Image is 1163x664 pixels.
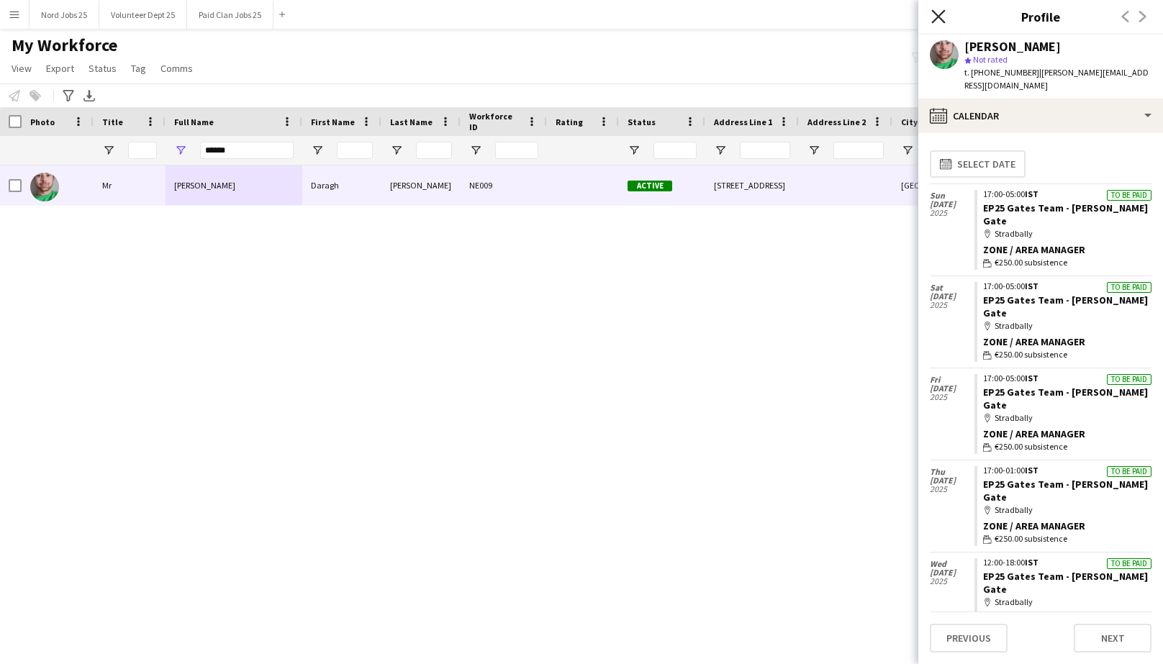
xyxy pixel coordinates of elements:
span: IST [1025,188,1038,199]
a: EP25 Gates Team - [PERSON_NAME] Gate [983,201,1148,227]
span: IST [1025,465,1038,476]
div: Stradbally [983,596,1151,609]
button: Open Filter Menu [469,144,482,157]
span: Comms [160,62,193,75]
span: | [PERSON_NAME][EMAIL_ADDRESS][DOMAIN_NAME] [964,67,1149,91]
span: Wed [930,560,974,568]
span: Status [628,117,656,127]
span: 2025 [930,301,974,309]
span: Fri [930,376,974,384]
div: 17:00-01:00 [983,466,1151,475]
div: Daragh [302,165,381,205]
span: [DATE] [930,476,974,485]
span: Not rated [973,54,1008,65]
span: [DATE] [930,568,974,577]
div: Stradbally [983,227,1151,240]
div: [GEOGRAPHIC_DATA] 9 [892,165,979,205]
div: NE009 [461,165,547,205]
a: View [6,59,37,78]
button: Open Filter Menu [714,144,727,157]
div: 17:00-05:00 [983,282,1151,291]
button: Open Filter Menu [628,144,641,157]
button: Open Filter Menu [390,144,403,157]
span: 2025 [930,577,974,586]
div: To be paid [1107,282,1151,293]
a: EP25 Gates Team - [PERSON_NAME] Gate [983,386,1148,411]
span: City [901,117,918,127]
h3: Profile [918,7,1163,26]
span: First Name [311,117,355,127]
div: Stradbally [983,319,1151,332]
span: €250.00 subsistence [995,256,1067,269]
span: Workforce ID [469,111,521,132]
span: [DATE] [930,384,974,393]
input: Workforce ID Filter Input [495,142,538,159]
a: Comms [155,59,199,78]
a: EP25 Gates Team - [PERSON_NAME] Gate [983,294,1148,319]
button: Previous [930,624,1008,652]
span: €250.00 subsistence [995,532,1067,545]
div: To be paid [1107,558,1151,569]
button: Paid Clan Jobs 25 [187,1,273,29]
div: To be paid [1107,374,1151,385]
a: Status [83,59,122,78]
span: €250.00 subsistence [995,440,1067,453]
button: Open Filter Menu [174,144,187,157]
span: Last Name [390,117,433,127]
span: Rating [556,117,583,127]
div: Stradbally [983,411,1151,424]
div: To be paid [1107,466,1151,477]
span: Sun [930,191,974,200]
button: Select date [930,150,1026,178]
span: Address Line 1 [714,117,772,127]
div: 17:00-05:00 [983,190,1151,199]
div: Zone / Area Manager [983,243,1151,256]
app-action-btn: Export XLSX [81,87,98,104]
span: IST [1025,373,1038,383]
span: Status [89,62,117,75]
span: Address Line 2 [807,117,866,127]
input: Address Line 2 Filter Input [833,142,884,159]
div: [STREET_ADDRESS] [705,165,799,205]
input: Address Line 1 Filter Input [740,142,790,159]
span: Thu [930,468,974,476]
img: Daragh Newman [30,173,59,201]
button: Open Filter Menu [311,144,324,157]
div: 17:00-05:00 [983,374,1151,383]
button: Open Filter Menu [901,144,914,157]
span: IST [1025,557,1038,568]
button: Next [1074,624,1151,652]
span: [DATE] [930,292,974,301]
span: Active [628,181,672,191]
span: Sat [930,283,974,292]
div: Zone / Area Manager [983,335,1151,348]
span: Title [102,117,123,127]
div: Zone / Area Manager [983,519,1151,532]
button: Open Filter Menu [102,144,115,157]
span: Full Name [174,117,214,127]
input: Status Filter Input [653,142,697,159]
input: Last Name Filter Input [416,142,452,159]
span: [DATE] [930,200,974,209]
span: t. [PHONE_NUMBER] [964,67,1039,78]
span: 2025 [930,209,974,217]
div: 12:00-18:00 [983,558,1151,567]
a: Export [40,59,80,78]
span: IST [1025,281,1038,291]
input: Full Name Filter Input [200,142,294,159]
app-action-btn: Advanced filters [60,87,77,104]
a: Tag [125,59,152,78]
span: View [12,62,32,75]
span: Export [46,62,74,75]
input: First Name Filter Input [337,142,373,159]
button: Nord Jobs 25 [30,1,99,29]
a: EP25 Gates Team - [PERSON_NAME] Gate [983,478,1148,504]
div: To be paid [1107,190,1151,201]
div: Calendar [918,99,1163,133]
a: EP25 Gates Team - [PERSON_NAME] Gate [983,570,1148,596]
div: Stradbally [983,504,1151,517]
span: 2025 [930,485,974,494]
div: [PERSON_NAME] [381,165,461,205]
span: [PERSON_NAME] [174,180,235,191]
button: Open Filter Menu [807,144,820,157]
